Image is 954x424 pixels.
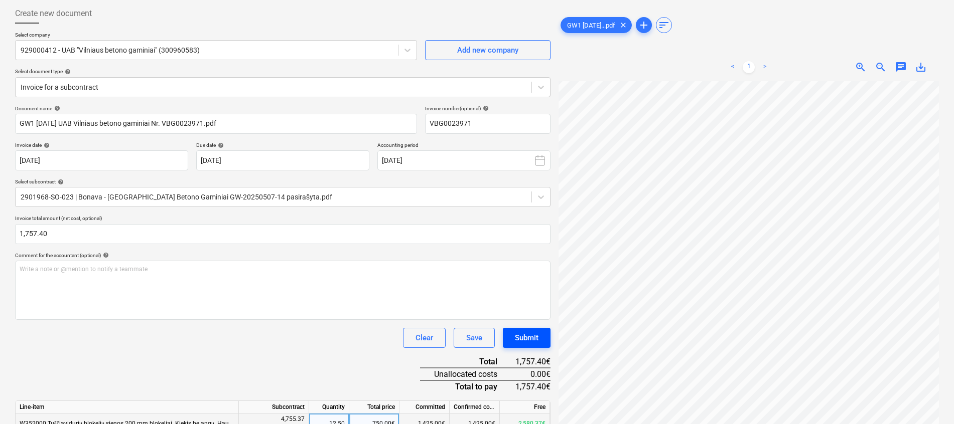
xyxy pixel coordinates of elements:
button: [DATE] [377,150,551,170]
a: Next page [759,61,771,73]
div: Save [466,331,482,344]
p: Accounting period [377,142,551,150]
a: Page 1 is your current page [743,61,755,73]
span: save_alt [915,61,927,73]
span: help [56,179,64,185]
div: Total price [349,401,399,413]
span: zoom_out [875,61,887,73]
a: Previous page [727,61,739,73]
span: Create new document [15,8,92,20]
div: Due date [196,142,369,148]
div: Confirmed costs [450,401,500,413]
div: 1,757.40€ [513,380,551,392]
span: help [42,142,50,148]
iframe: Chat Widget [904,376,954,424]
div: Line-item [16,401,239,413]
span: help [101,252,109,258]
button: Add new company [425,40,551,60]
div: Committed [399,401,450,413]
div: Clear [416,331,433,344]
input: Due date not specified [196,150,369,170]
input: Invoice total amount (net cost, optional) [15,224,551,244]
div: 1,757.40€ [513,356,551,368]
div: Add new company [457,44,518,57]
div: Invoice number (optional) [425,105,551,112]
input: Document name [15,114,417,134]
span: zoom_in [855,61,867,73]
div: Subcontract [239,401,309,413]
button: Save [454,328,495,348]
input: Invoice date not specified [15,150,188,170]
span: sort [658,19,670,31]
p: Select company [15,32,417,40]
p: Invoice total amount (net cost, optional) [15,215,551,224]
div: Quantity [309,401,349,413]
div: Invoice date [15,142,188,148]
div: Document name [15,105,417,112]
input: Invoice number [425,114,551,134]
div: Total to pay [420,380,513,392]
div: GW1 [DATE]...pdf [561,17,632,33]
div: Total [420,356,513,368]
span: clear [617,19,629,31]
div: Free [500,401,550,413]
span: help [63,69,71,75]
span: GW1 [DATE]...pdf [561,22,621,29]
span: add [638,19,650,31]
div: Submit [515,331,538,344]
span: chat [895,61,907,73]
div: Comment for the accountant (optional) [15,252,551,259]
div: 0.00€ [513,368,551,380]
button: Clear [403,328,446,348]
div: Select document type [15,68,551,75]
div: Select subcontract [15,178,551,185]
span: help [216,142,224,148]
div: Unallocated costs [420,368,513,380]
button: Submit [503,328,551,348]
span: help [52,105,60,111]
span: help [481,105,489,111]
